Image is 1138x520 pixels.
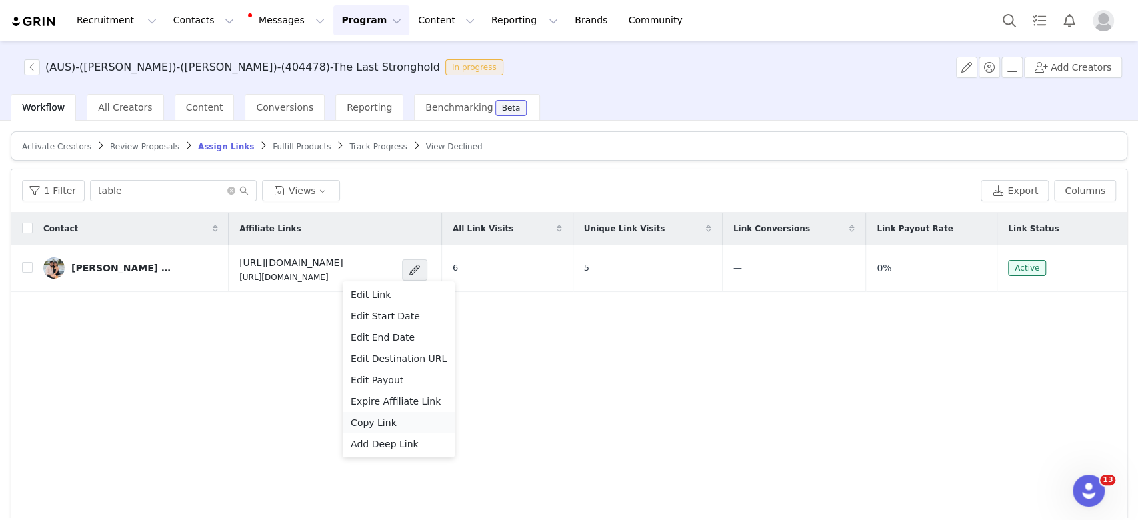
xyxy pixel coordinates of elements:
[45,59,440,75] h3: (AUS)-([PERSON_NAME])-([PERSON_NAME])-(404478)-The Last Stronghold
[239,271,343,283] p: [URL][DOMAIN_NAME]
[1100,475,1115,485] span: 13
[198,142,254,151] span: Assign Links
[351,330,415,345] span: Edit End Date
[567,5,619,35] a: Brands
[877,261,891,275] span: 0%
[453,263,458,273] span: 6
[1073,475,1105,507] iframe: Intercom live chat
[262,180,340,201] button: Views
[1008,223,1059,235] span: Link Status
[1024,57,1122,78] button: Add Creators
[351,415,397,430] span: Copy Link
[243,5,333,35] button: Messages
[445,59,503,75] span: In progress
[90,180,257,201] input: Search...
[351,309,420,323] span: Edit Start Date
[877,223,953,235] span: Link Payout Rate
[256,102,313,113] span: Conversions
[733,223,810,235] span: Link Conversions
[227,187,235,195] i: icon: close-circle
[347,102,392,113] span: Reporting
[43,257,65,279] img: b4923d1e-b0a2-4c67-aa84-56d76c0a8c03.jpg
[351,287,391,302] span: Edit Link
[1008,260,1046,276] span: Active
[24,59,509,75] span: [object Object]
[333,5,409,35] button: Program
[186,102,223,113] span: Content
[343,369,455,391] li: Edit Payout
[584,263,589,273] span: 5
[22,102,65,113] span: Workflow
[621,5,697,35] a: Community
[239,223,301,235] span: Affiliate Links
[22,142,91,151] span: Activate Creators
[69,5,165,35] button: Recruitment
[239,256,343,270] h4: [URL][DOMAIN_NAME]
[349,142,407,151] span: Track Progress
[584,223,665,235] span: Unique Link Visits
[351,373,403,387] span: Edit Payout
[1093,10,1114,31] img: placeholder-profile.jpg
[1054,180,1116,201] button: Columns
[273,142,331,151] span: Fulfill Products
[110,142,179,151] span: Review Proposals
[165,5,242,35] button: Contacts
[351,394,441,409] span: Expire Affiliate Link
[343,327,455,348] li: Edit End Date
[1025,5,1054,35] a: Tasks
[733,263,742,273] span: —
[425,102,493,113] span: Benchmarking
[43,223,78,235] span: Contact
[22,180,85,201] button: 1 Filter
[71,263,171,273] div: [PERSON_NAME] and [PERSON_NAME]
[453,223,513,235] span: All Link Visits
[98,102,152,113] span: All Creators
[426,142,483,151] span: View Declined
[43,257,218,279] a: [PERSON_NAME] and [PERSON_NAME]
[239,186,249,195] i: icon: search
[981,180,1049,201] button: Export
[11,15,57,28] img: grin logo
[1085,10,1127,31] button: Profile
[995,5,1024,35] button: Search
[351,437,419,451] span: Add Deep Link
[410,5,483,35] button: Content
[351,351,447,366] span: Edit Destination URL
[1055,5,1084,35] button: Notifications
[483,5,566,35] button: Reporting
[502,104,521,112] div: Beta
[343,305,455,327] li: Edit Start Date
